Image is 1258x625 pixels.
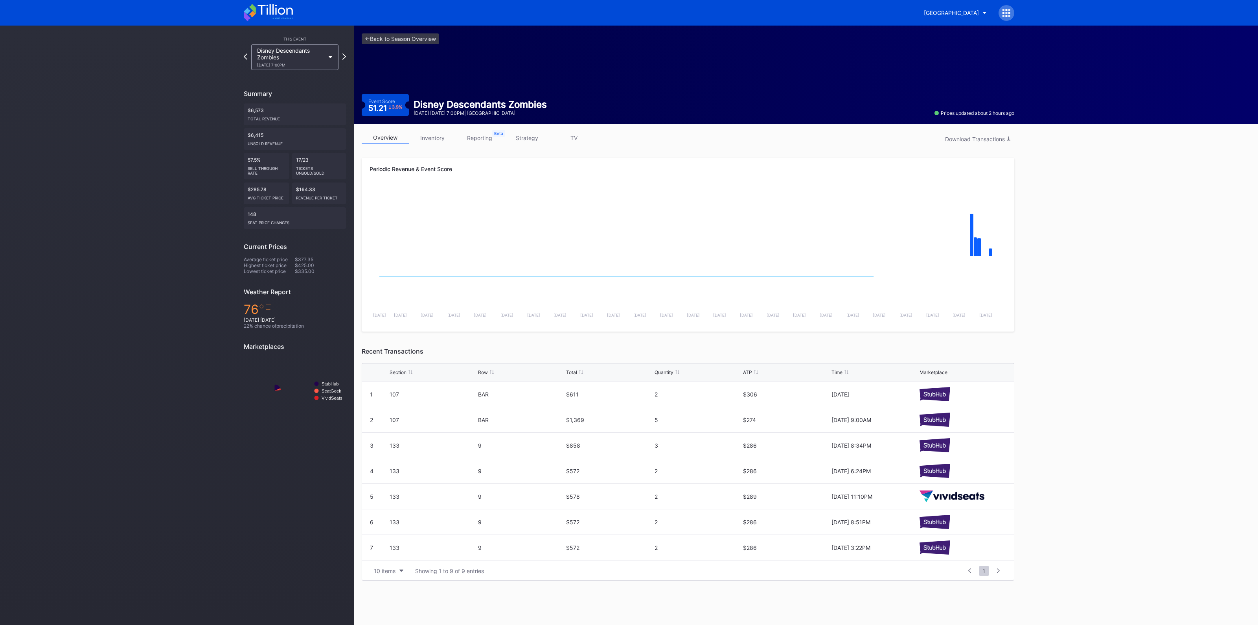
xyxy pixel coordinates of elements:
[292,153,346,179] div: 17/23
[566,391,653,398] div: $611
[244,288,346,296] div: Weather Report
[322,396,342,400] text: VividSeats
[550,132,598,144] a: TV
[248,163,285,175] div: Sell Through Rate
[687,313,700,317] text: [DATE]
[370,493,373,500] div: 5
[368,104,403,112] div: 51.21
[248,192,285,200] div: Avg ticket price
[655,544,741,551] div: 2
[743,544,829,551] div: $286
[926,313,939,317] text: [DATE]
[362,132,409,144] a: overview
[370,391,373,398] div: 1
[370,417,373,423] div: 2
[409,132,456,144] a: inventory
[244,37,346,41] div: This Event
[295,262,346,268] div: $425.00
[394,313,407,317] text: [DATE]
[478,493,565,500] div: 9
[820,313,833,317] text: [DATE]
[474,313,487,317] text: [DATE]
[390,468,476,474] div: 133
[370,442,373,449] div: 3
[831,442,918,449] div: [DATE] 8:34PM
[244,183,289,204] div: $285.78
[456,132,503,144] a: reporting
[633,313,646,317] text: [DATE]
[244,153,289,179] div: 57.5%
[322,389,341,393] text: SeatGeek
[655,468,741,474] div: 2
[979,313,992,317] text: [DATE]
[918,6,993,20] button: [GEOGRAPHIC_DATA]
[244,268,295,274] div: Lowest ticket price
[655,417,741,423] div: 5
[392,105,402,109] div: 3.9 %
[920,438,950,452] img: stubHub.svg
[831,519,918,525] div: [DATE] 8:51PM
[370,544,373,551] div: 7
[244,262,295,268] div: Highest ticket price
[831,468,918,474] div: [DATE] 6:24PM
[244,317,346,323] div: [DATE] [DATE]
[244,128,346,150] div: $6,415
[566,417,653,423] div: $1,369
[374,568,395,574] div: 10 items
[846,313,859,317] text: [DATE]
[831,417,918,423] div: [DATE] 9:00AM
[566,519,653,525] div: $572
[478,369,488,375] div: Row
[421,313,434,317] text: [DATE]
[296,163,342,175] div: Tickets Unsold/Sold
[414,110,547,116] div: [DATE] [DATE] 7:00PM | [GEOGRAPHIC_DATA]
[920,369,947,375] div: Marketplace
[743,369,752,375] div: ATP
[743,519,829,525] div: $286
[244,302,346,317] div: 76
[920,490,984,503] img: vividSeats.svg
[920,413,950,426] img: stubHub.svg
[920,540,950,554] img: stubHub.svg
[362,33,439,44] a: <-Back to Season Overview
[580,313,593,317] text: [DATE]
[390,519,476,525] div: 133
[500,313,513,317] text: [DATE]
[554,313,566,317] text: [DATE]
[390,442,476,449] div: 133
[390,417,476,423] div: 107
[370,166,1006,172] div: Periodic Revenue & Event Score
[248,217,342,225] div: seat price changes
[743,442,829,449] div: $286
[660,313,673,317] text: [DATE]
[655,391,741,398] div: 2
[713,313,726,317] text: [DATE]
[478,519,565,525] div: 9
[478,442,565,449] div: 9
[244,323,346,329] div: 22 % chance of precipitation
[945,136,1010,142] div: Download Transactions
[941,134,1014,144] button: Download Transactions
[767,313,780,317] text: [DATE]
[979,566,989,576] span: 1
[920,464,950,478] img: stubHub.svg
[655,493,741,500] div: 2
[244,207,346,229] div: 148
[257,47,325,67] div: Disney Descendants Zombies
[244,243,346,251] div: Current Prices
[743,391,829,398] div: $306
[295,256,346,262] div: $377.35
[831,544,918,551] div: [DATE] 3:22PM
[257,63,325,67] div: [DATE] 7:00PM
[899,313,912,317] text: [DATE]
[447,313,460,317] text: [DATE]
[370,468,373,474] div: 4
[607,313,620,317] text: [DATE]
[478,468,565,474] div: 9
[295,268,346,274] div: $335.00
[924,9,979,16] div: [GEOGRAPHIC_DATA]
[244,256,295,262] div: Average ticket price
[248,113,342,121] div: Total Revenue
[831,391,918,398] div: [DATE]
[296,192,342,200] div: Revenue per ticket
